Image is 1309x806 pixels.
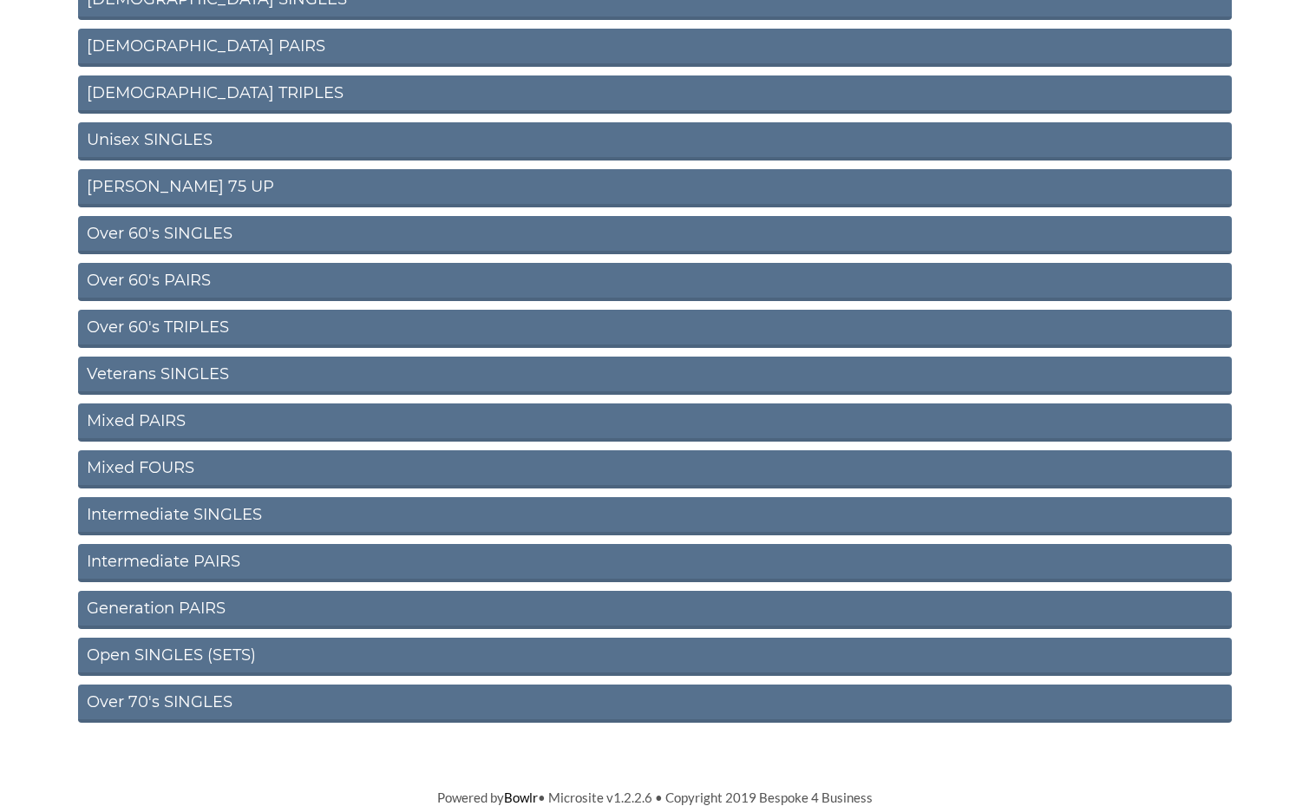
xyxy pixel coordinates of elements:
[78,169,1232,207] a: [PERSON_NAME] 75 UP
[78,75,1232,114] a: [DEMOGRAPHIC_DATA] TRIPLES
[78,591,1232,629] a: Generation PAIRS
[78,263,1232,301] a: Over 60's PAIRS
[78,310,1232,348] a: Over 60's TRIPLES
[78,638,1232,676] a: Open SINGLES (SETS)
[78,497,1232,535] a: Intermediate SINGLES
[78,403,1232,442] a: Mixed PAIRS
[78,357,1232,395] a: Veterans SINGLES
[437,790,873,805] span: Powered by • Microsite v1.2.2.6 • Copyright 2019 Bespoke 4 Business
[78,216,1232,254] a: Over 60's SINGLES
[78,685,1232,723] a: Over 70's SINGLES
[78,122,1232,161] a: Unisex SINGLES
[78,450,1232,488] a: Mixed FOURS
[504,790,538,805] a: Bowlr
[78,544,1232,582] a: Intermediate PAIRS
[78,29,1232,67] a: [DEMOGRAPHIC_DATA] PAIRS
